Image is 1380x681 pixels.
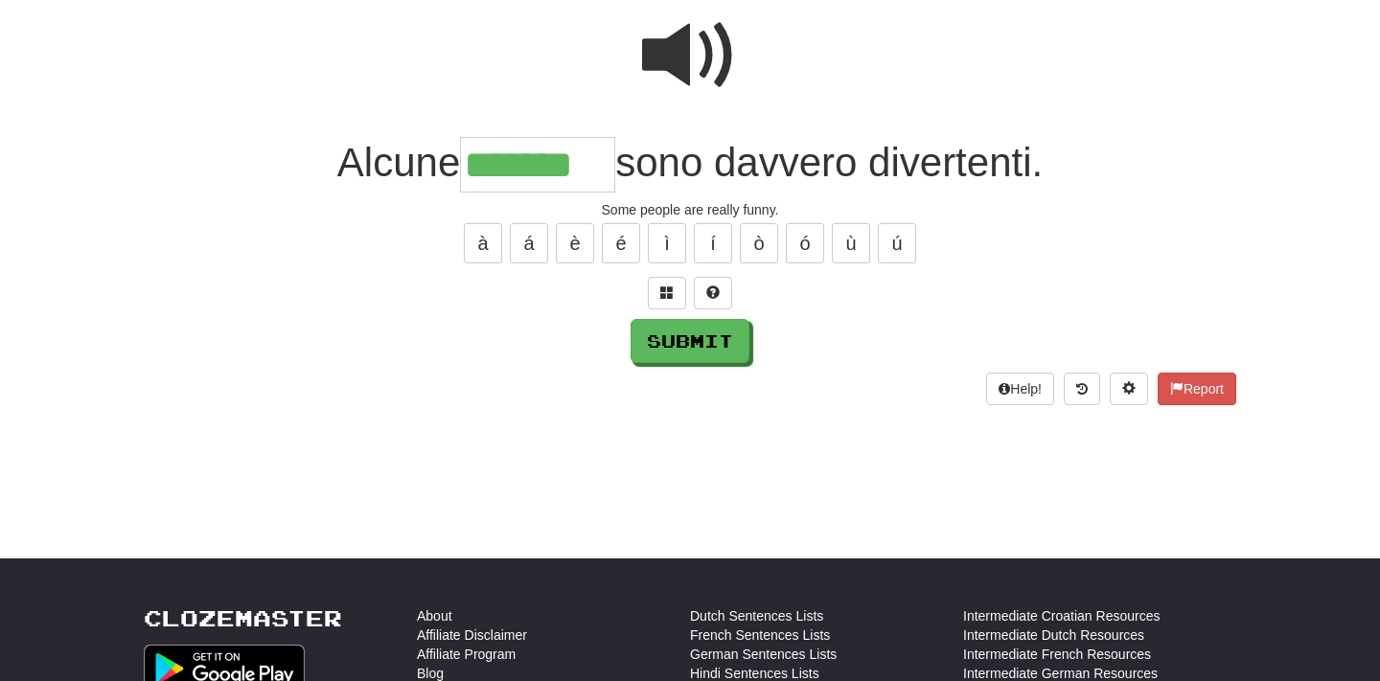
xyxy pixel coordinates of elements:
[963,606,1160,625] a: Intermediate Croatian Resources
[694,277,732,309] button: Single letter hint - you only get 1 per sentence and score half the points! alt+h
[631,319,749,363] button: Submit
[144,200,1236,219] div: Some people are really funny.
[878,223,916,263] button: ú
[690,645,837,664] a: German Sentences Lists
[963,625,1144,645] a: Intermediate Dutch Resources
[1064,373,1100,405] button: Round history (alt+y)
[337,140,460,185] span: Alcune
[963,645,1151,664] a: Intermediate French Resources
[510,223,548,263] button: á
[786,223,824,263] button: ó
[832,223,870,263] button: ù
[417,606,452,625] a: About
[615,140,1043,185] span: sono davvero divertenti.
[417,625,527,645] a: Affiliate Disclaimer
[740,223,778,263] button: ò
[602,223,640,263] button: é
[556,223,594,263] button: è
[648,277,686,309] button: Switch sentence to multiple choice alt+p
[144,606,342,630] a: Clozemaster
[690,606,823,625] a: Dutch Sentences Lists
[694,223,732,263] button: í
[464,223,502,263] button: à
[648,223,686,263] button: ì
[986,373,1054,405] button: Help!
[1158,373,1236,405] button: Report
[690,625,830,645] a: French Sentences Lists
[417,645,516,664] a: Affiliate Program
